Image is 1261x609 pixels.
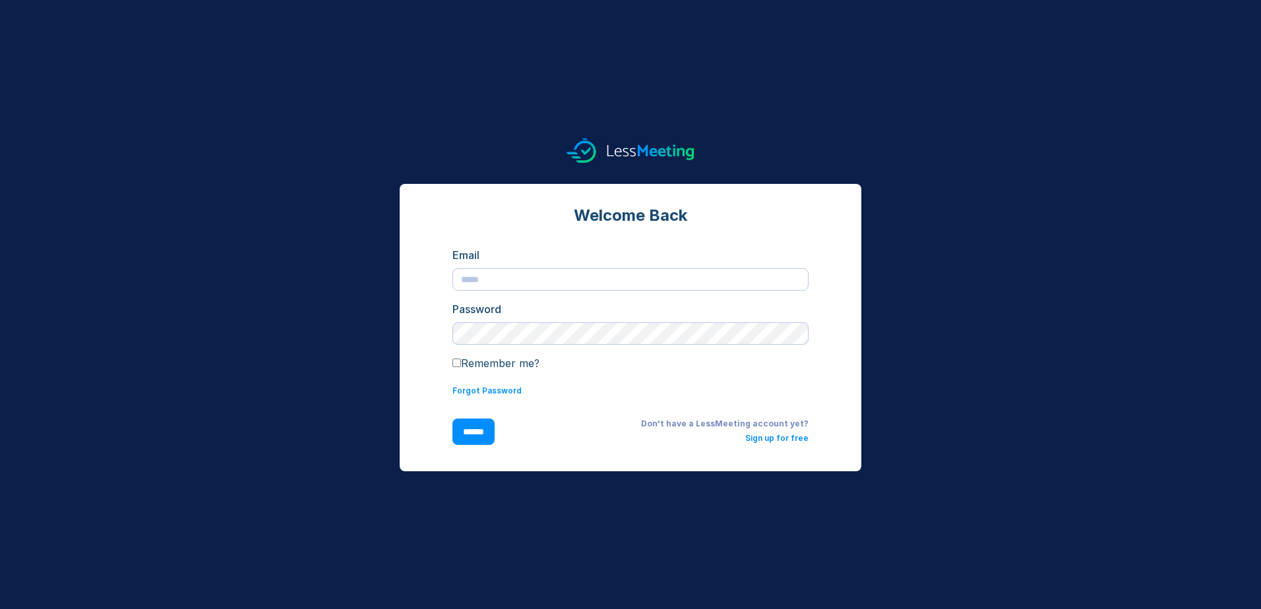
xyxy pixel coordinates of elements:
[745,433,809,443] a: Sign up for free
[452,357,539,370] label: Remember me?
[452,247,809,263] div: Email
[452,205,809,226] div: Welcome Back
[567,138,694,163] img: logo.svg
[452,386,522,395] a: Forgot Password
[452,359,461,367] input: Remember me?
[452,301,809,317] div: Password
[516,419,809,429] div: Don't have a LessMeeting account yet?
